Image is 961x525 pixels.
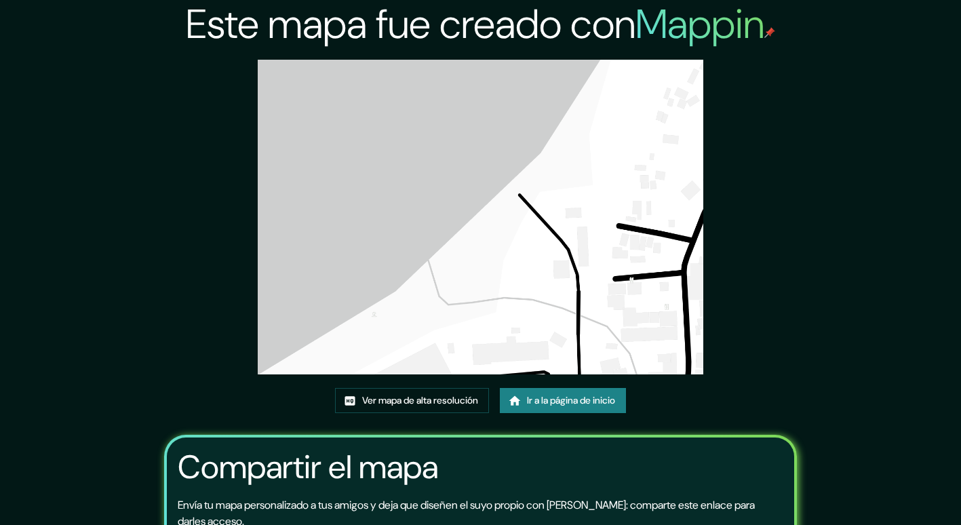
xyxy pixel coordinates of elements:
font: Ver mapa de alta resolución [362,392,478,409]
img: created-map [258,60,703,374]
a: Ver mapa de alta resolución [335,388,489,413]
h3: Compartir el mapa [178,448,438,486]
iframe: Help widget launcher [840,472,946,510]
a: Ir a la página de inicio [500,388,626,413]
img: mappin-pin [764,27,775,38]
font: Ir a la página de inicio [527,392,615,409]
